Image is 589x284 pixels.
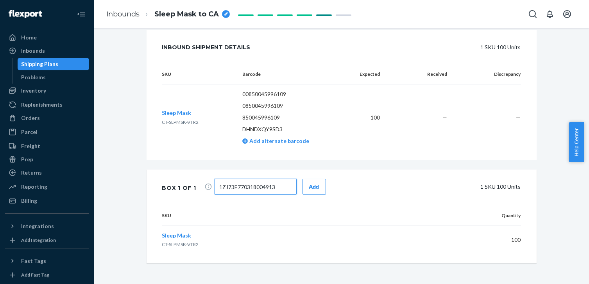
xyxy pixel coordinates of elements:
div: Integrations [21,222,54,230]
th: SKU [162,206,388,225]
a: Add Integration [5,236,89,245]
p: 00850045996109 [242,90,341,98]
a: Shipping Plans [18,58,90,70]
button: Sleep Mask [162,232,192,239]
td: 100 [347,84,386,151]
div: Returns [21,169,42,177]
th: Received [386,64,453,84]
th: Expected [347,64,386,84]
span: — [442,114,447,121]
button: Sleep Mask [162,109,192,117]
button: Help Center [569,122,584,162]
div: Add [309,183,319,191]
p: 850045996109 [242,114,341,121]
th: SKU [162,64,236,84]
img: Flexport logo [9,10,42,18]
p: 0850045996109 [242,102,341,110]
a: Add Fast Tag [5,270,89,280]
div: Add Fast Tag [21,271,49,278]
span: Sleep Mask to CA [154,9,219,20]
a: Inventory [5,84,89,97]
span: Sleep Mask [162,232,192,239]
td: 100 [388,225,521,254]
button: Open account menu [559,6,575,22]
button: Fast Tags [5,255,89,267]
a: Orders [5,112,89,124]
div: Parcel [21,128,38,136]
div: Add Integration [21,237,56,243]
button: Add [303,179,326,195]
a: Inbounds [106,10,140,18]
button: Close Navigation [73,6,89,22]
div: 1 SKU 100 Units [338,179,521,195]
div: Orders [21,114,40,122]
div: Problems [21,73,46,81]
a: Reporting [5,180,89,193]
div: Freight [21,142,40,150]
a: Freight [5,140,89,152]
div: Shipping Plans [21,60,59,68]
div: Home [21,34,37,41]
a: Parcel [5,126,89,138]
button: Open notifications [542,6,558,22]
button: Integrations [5,220,89,232]
span: — [516,114,521,121]
ol: breadcrumbs [100,3,236,26]
span: CT-SLPMSK-VTR2 [162,119,199,125]
a: Prep [5,153,89,166]
a: Inbounds [5,45,89,57]
a: Problems [18,71,90,84]
a: Returns [5,166,89,179]
div: Fast Tags [21,257,46,265]
a: Home [5,31,89,44]
th: Barcode [236,64,347,84]
div: Prep [21,155,33,163]
div: Inbounds [21,47,45,55]
th: Quantity [388,206,521,225]
div: 1 SKU 100 Units [268,39,521,55]
a: Replenishments [5,98,89,111]
a: Billing [5,195,89,207]
a: Add alternate barcode [242,138,309,144]
div: Inventory [21,87,46,95]
div: Inbound Shipment Details [162,39,251,55]
input: Tracking Number [215,179,297,195]
span: Add alternate barcode [248,138,309,144]
div: Box 1 of 1 [162,180,196,196]
button: Open Search Box [525,6,541,22]
div: Billing [21,197,37,205]
div: Reporting [21,183,47,191]
div: Replenishments [21,101,63,109]
p: DHNDXQY9SD3 [242,125,341,133]
span: CT-SLPMSK-VTR2 [162,241,199,247]
span: Sleep Mask [162,109,192,116]
th: Discrepancy [453,64,521,84]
